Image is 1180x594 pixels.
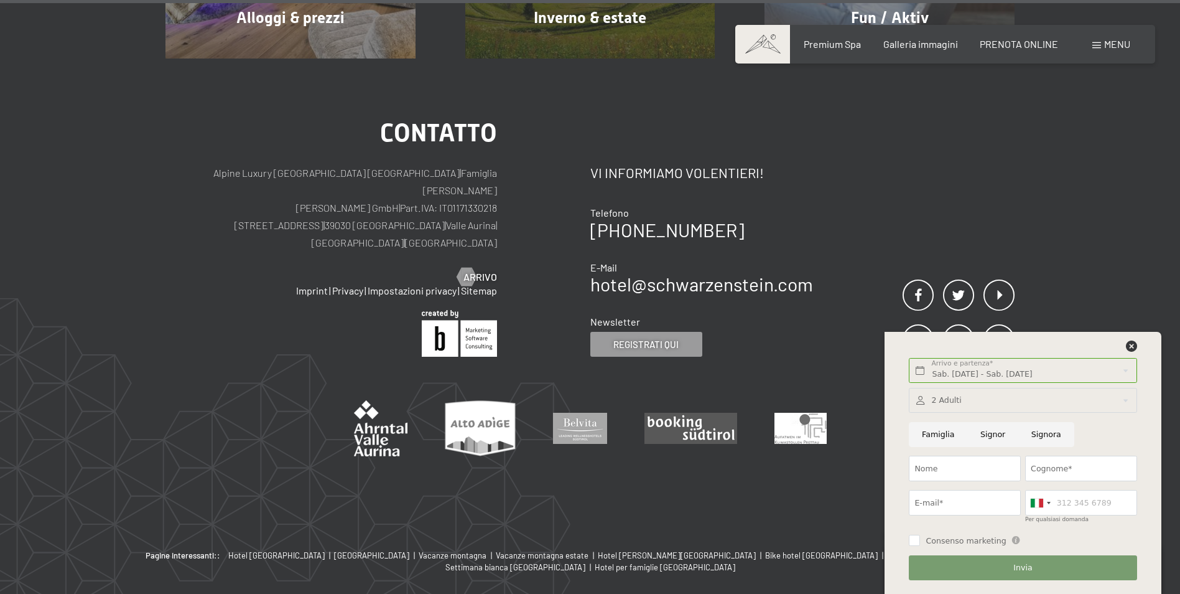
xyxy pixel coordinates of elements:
a: Imprint [296,285,328,296]
span: Hotel [PERSON_NAME][GEOGRAPHIC_DATA] [598,550,756,560]
span: Arrivo [463,270,497,284]
span: Vacanze montagna estate [496,550,588,560]
span: Hotel [GEOGRAPHIC_DATA] [228,550,325,560]
a: hotel@schwarzenstein.com [590,273,813,295]
label: Per qualsiasi domanda [1025,516,1089,522]
span: Contatto [380,118,497,148]
a: Galleria immagini [883,38,958,50]
a: Settimana bianca [GEOGRAPHIC_DATA] | [445,562,595,573]
span: Fun / Aktiv [851,9,929,27]
a: Vacanze montagna | [419,550,496,561]
a: Hotel per famiglie [GEOGRAPHIC_DATA] [595,562,735,573]
a: Bike hotel [GEOGRAPHIC_DATA] | [765,550,887,561]
span: Invia [1013,562,1032,573]
span: Menu [1104,38,1130,50]
span: Alloggi & prezzi [236,9,345,27]
a: Vacanze montagna estate | [496,550,598,561]
span: | [445,219,446,231]
a: Hotel [PERSON_NAME][GEOGRAPHIC_DATA] | [598,550,765,561]
span: E-Mail [590,262,617,273]
span: Consenso marketing [926,535,1006,547]
span: | [365,285,366,296]
a: Hotel [GEOGRAPHIC_DATA] | [228,550,334,561]
span: Registrati qui [613,338,679,351]
a: [PHONE_NUMBER] [590,219,744,241]
button: Invia [909,555,1136,581]
span: | [460,167,461,179]
span: Vi informiamo volentieri! [590,164,764,181]
span: | [458,285,460,296]
div: Italy (Italia): +39 [1026,491,1054,515]
span: | [329,285,331,296]
span: | [327,550,334,560]
span: Settimana bianca [GEOGRAPHIC_DATA] [445,562,585,572]
a: PRENOTA ONLINE [980,38,1058,50]
a: Arrivo [457,270,497,284]
span: | [404,237,405,248]
a: [GEOGRAPHIC_DATA] | [334,550,419,561]
span: Newsletter [590,316,640,328]
span: | [758,550,765,560]
span: Bike hotel [GEOGRAPHIC_DATA] [765,550,878,560]
a: Sitemap [461,285,497,296]
span: | [590,550,598,560]
a: Impostazioni privacy [368,285,457,296]
span: Hotel per famiglie [GEOGRAPHIC_DATA] [595,562,735,572]
span: | [587,562,595,572]
span: | [399,202,400,214]
b: Pagine interessanti:: [146,550,220,561]
span: Telefono [590,207,629,219]
span: | [496,219,497,231]
p: Alpine Luxury [GEOGRAPHIC_DATA] [GEOGRAPHIC_DATA] Famiglia [PERSON_NAME] [PERSON_NAME] GmbH Part.... [165,164,497,252]
span: | [411,550,419,560]
img: Brandnamic GmbH | Leading Hospitality Solutions [422,310,497,357]
span: | [323,219,325,231]
span: Inverno & estate [534,9,646,27]
span: [GEOGRAPHIC_DATA] [334,550,409,560]
input: 312 345 6789 [1025,490,1137,516]
span: | [880,550,887,560]
span: Vacanze montagna [419,550,486,560]
a: Privacy [332,285,363,296]
span: | [488,550,496,560]
a: Premium Spa [804,38,861,50]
